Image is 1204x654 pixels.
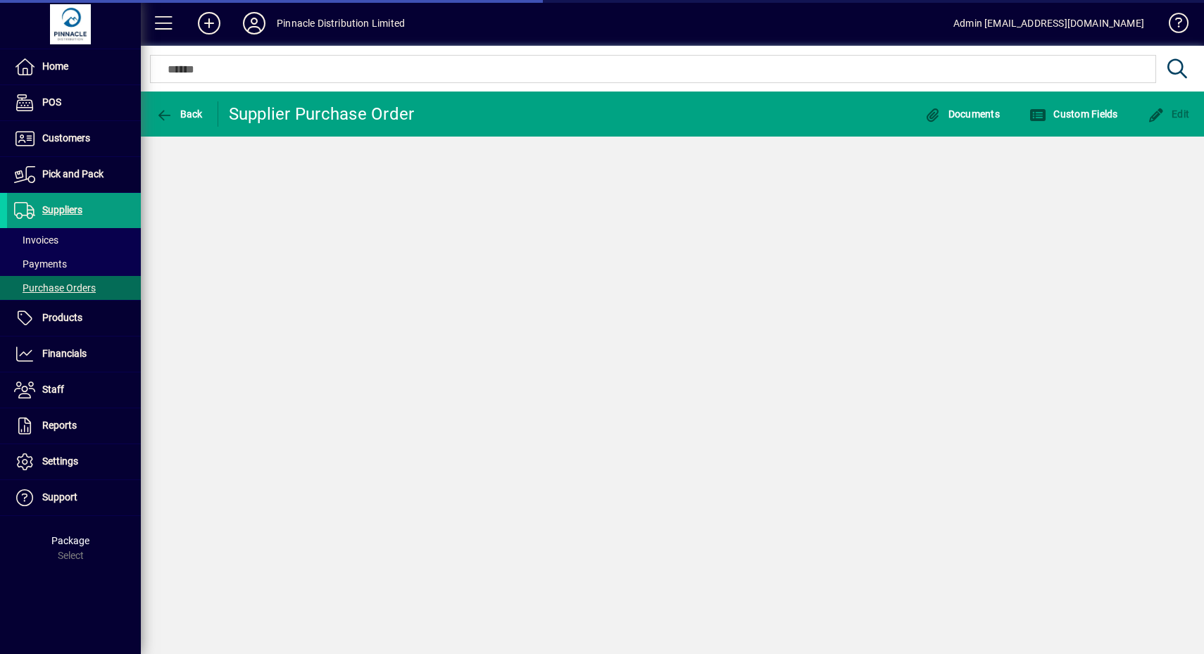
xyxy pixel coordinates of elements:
a: Support [7,480,141,515]
span: POS [42,96,61,108]
a: POS [7,85,141,120]
span: Products [42,312,82,323]
a: Settings [7,444,141,479]
app-page-header-button: Back [141,101,218,127]
a: Staff [7,372,141,408]
span: Back [156,108,203,120]
a: Knowledge Base [1158,3,1186,49]
span: Purchase Orders [14,282,96,294]
span: Custom Fields [1029,108,1118,120]
span: Invoices [14,234,58,246]
a: Purchase Orders [7,276,141,300]
span: Home [42,61,68,72]
button: Documents [920,101,1003,127]
button: Custom Fields [1026,101,1122,127]
button: Back [152,101,206,127]
a: Products [7,301,141,336]
span: Customers [42,132,90,144]
button: Add [187,11,232,36]
button: Profile [232,11,277,36]
span: Package [51,535,89,546]
button: Edit [1144,101,1193,127]
span: Support [42,491,77,503]
div: Admin [EMAIL_ADDRESS][DOMAIN_NAME] [953,12,1144,34]
a: Payments [7,252,141,276]
span: Reports [42,420,77,431]
span: Financials [42,348,87,359]
a: Financials [7,337,141,372]
a: Home [7,49,141,84]
span: Staff [42,384,64,395]
span: Pick and Pack [42,168,104,180]
span: Settings [42,455,78,467]
a: Reports [7,408,141,444]
span: Suppliers [42,204,82,215]
div: Supplier Purchase Order [229,103,415,125]
a: Customers [7,121,141,156]
span: Payments [14,258,67,270]
span: Documents [924,108,1000,120]
a: Invoices [7,228,141,252]
span: Edit [1148,108,1190,120]
div: Pinnacle Distribution Limited [277,12,405,34]
a: Pick and Pack [7,157,141,192]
